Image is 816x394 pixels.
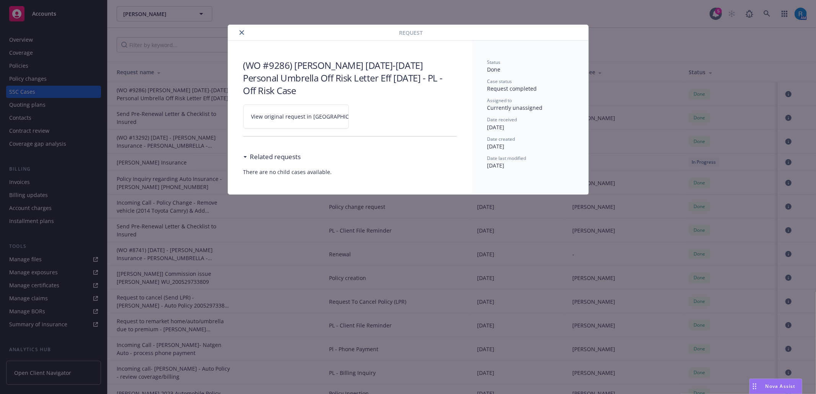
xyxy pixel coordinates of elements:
span: Nova Assist [766,383,796,389]
div: Drag to move [750,379,759,394]
span: Done [487,66,501,73]
a: View original request in [GEOGRAPHIC_DATA] [243,104,349,129]
button: close [237,28,246,37]
h3: Related requests [250,152,301,162]
span: [DATE] [487,124,505,131]
span: [DATE] [487,143,505,150]
span: Date created [487,136,515,142]
span: There are no child cases available. [243,168,457,176]
button: Nova Assist [749,379,802,394]
h3: (WO #9286) [PERSON_NAME] [DATE]-[DATE] Personal Umbrella Off Risk Letter Eff [DATE] - PL - Off Ri... [243,59,457,97]
span: Request completed [487,85,537,92]
span: Status [487,59,501,65]
span: Date received [487,116,517,123]
span: Date last modified [487,155,526,161]
span: [DATE] [487,162,505,169]
span: View original request in [GEOGRAPHIC_DATA] [251,112,367,120]
span: Case status [487,78,512,85]
span: Assigned to [487,97,512,104]
span: Request [399,29,423,37]
span: Currently unassigned [487,104,543,111]
div: Related requests [243,152,301,162]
